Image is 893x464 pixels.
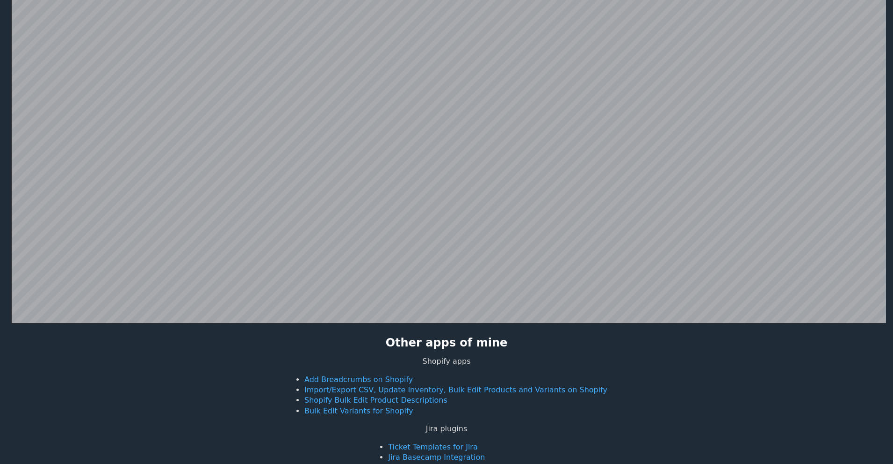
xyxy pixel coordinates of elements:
h2: Other apps of mine [386,335,508,351]
a: Jira Basecamp Integration [388,453,485,462]
a: Ticket Templates for Jira [388,442,477,451]
a: Bulk Edit Variants for Shopify [304,406,413,415]
a: Import/Export CSV, Update Inventory, Bulk Edit Products and Variants on Shopify [304,385,607,394]
a: Add Breadcrumbs on Shopify [304,375,413,384]
a: Shopify Bulk Edit Product Descriptions [304,396,447,405]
